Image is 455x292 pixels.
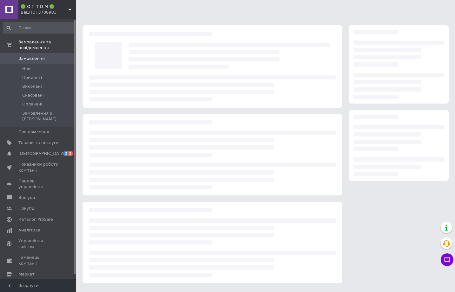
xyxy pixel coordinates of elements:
span: Оплачені [22,101,42,107]
span: Панель управління [18,178,59,190]
span: Товари та послуги [18,140,59,146]
button: Чат з покупцем [441,253,453,266]
span: 2 [63,151,68,156]
span: Показники роботи компанії [18,162,59,173]
span: Аналітика [18,227,40,233]
span: Гаманець компанії [18,255,59,266]
span: Покупці [18,206,36,211]
div: Ваш ID: 3708983 [21,10,76,15]
span: Прийняті [22,75,42,80]
span: Управління сайтом [18,238,59,250]
span: Замовлення з [PERSON_NAME] [22,111,74,122]
span: 2 [68,151,73,156]
input: Пошук [3,22,75,34]
span: Виконані [22,84,42,89]
span: Відгуки [18,195,35,200]
span: Маркет [18,271,35,277]
span: Замовлення та повідомлення [18,39,76,51]
span: 🟢 О П Т О М 🟢 [21,4,68,10]
span: Скасовані [22,92,44,98]
span: Нові [22,66,31,72]
span: Замовлення [18,56,45,61]
span: Каталог ProSale [18,217,53,222]
span: Повідомлення [18,129,49,135]
span: [DEMOGRAPHIC_DATA] [18,151,65,156]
